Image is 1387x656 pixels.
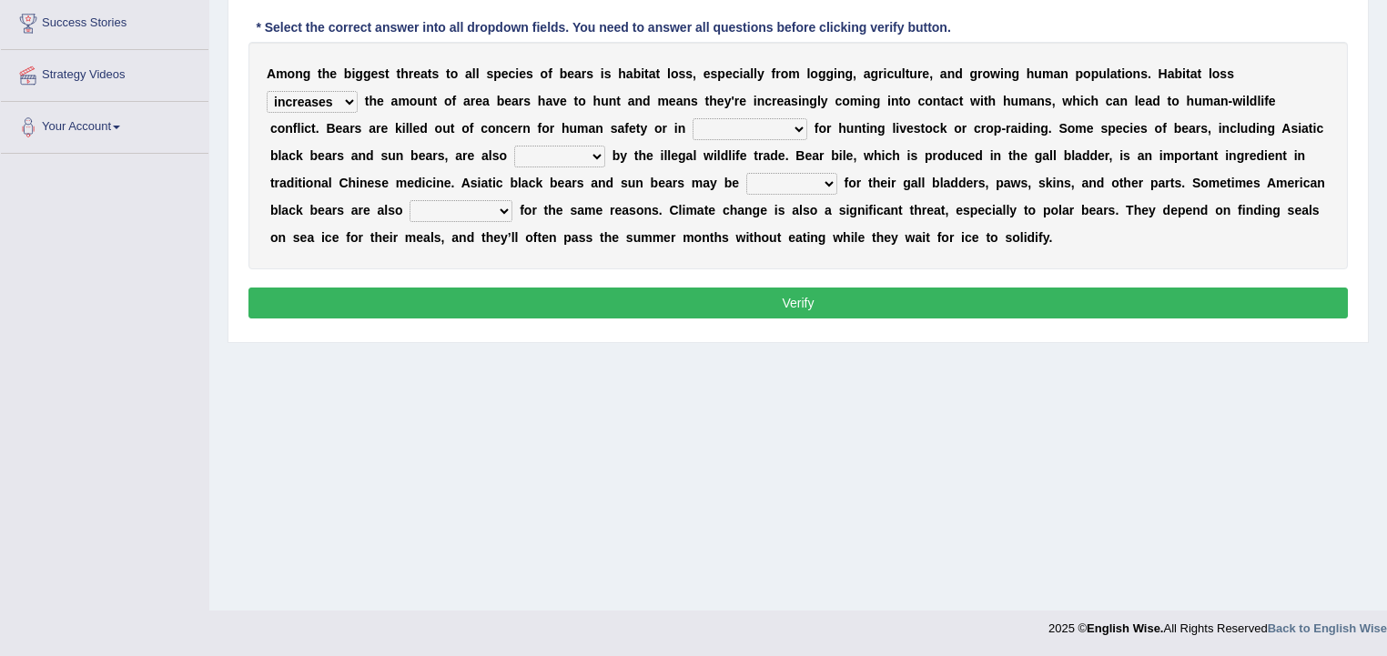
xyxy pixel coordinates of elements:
[428,66,432,81] b: t
[1148,66,1151,81] b: .
[983,66,991,81] b: o
[1045,94,1052,108] b: s
[617,121,624,136] b: a
[784,94,791,108] b: a
[959,94,964,108] b: t
[293,121,298,136] b: f
[611,121,618,136] b: s
[1186,66,1190,81] b: t
[322,66,330,81] b: h
[504,94,511,108] b: e
[248,288,1348,318] button: Verify
[595,121,603,136] b: n
[731,94,734,108] b: '
[865,94,873,108] b: n
[685,66,693,81] b: s
[1004,66,1012,81] b: n
[1091,66,1099,81] b: p
[288,66,296,81] b: o
[472,66,476,81] b: l
[643,94,651,108] b: d
[667,66,671,81] b: l
[471,94,475,108] b: r
[369,121,376,136] b: a
[355,66,363,81] b: g
[285,121,293,136] b: n
[433,94,438,108] b: t
[342,121,349,136] b: a
[654,121,663,136] b: o
[295,66,303,81] b: n
[1107,66,1110,81] b: l
[853,66,856,81] b: ,
[1209,66,1212,81] b: l
[1257,94,1260,108] b: l
[691,94,698,108] b: s
[519,66,526,81] b: e
[909,66,917,81] b: u
[933,94,941,108] b: n
[316,121,319,136] b: .
[917,94,925,108] b: c
[970,94,980,108] b: w
[391,94,399,108] b: a
[922,66,929,81] b: e
[1062,94,1072,108] b: w
[349,121,354,136] b: r
[497,94,505,108] b: b
[772,94,776,108] b: r
[734,94,739,108] b: r
[444,94,452,108] b: o
[550,121,554,136] b: r
[704,66,711,81] b: e
[344,66,352,81] b: b
[656,66,661,81] b: t
[834,66,837,81] b: i
[810,66,818,81] b: o
[817,94,821,108] b: l
[709,94,717,108] b: h
[318,66,322,81] b: t
[336,121,343,136] b: e
[809,94,817,108] b: g
[1182,66,1186,81] b: i
[884,66,887,81] b: i
[802,94,810,108] b: n
[488,121,496,136] b: o
[825,66,834,81] b: g
[821,94,828,108] b: y
[641,66,644,81] b: i
[1042,66,1053,81] b: m
[1197,66,1201,81] b: t
[267,66,276,81] b: A
[496,121,504,136] b: n
[781,66,789,81] b: o
[425,94,433,108] b: n
[1145,94,1152,108] b: a
[406,121,410,136] b: l
[1125,66,1133,81] b: o
[955,66,963,81] b: d
[501,66,509,81] b: e
[567,66,574,81] b: e
[845,66,853,81] b: g
[906,66,910,81] b: t
[1029,94,1037,108] b: a
[644,66,649,81] b: t
[574,66,582,81] b: a
[511,121,518,136] b: e
[618,66,626,81] b: h
[1,102,208,147] a: Your Account
[511,94,519,108] b: a
[980,94,984,108] b: i
[413,66,420,81] b: e
[417,94,425,108] b: u
[446,66,451,81] b: t
[777,94,785,108] b: e
[1080,94,1084,108] b: i
[601,66,604,81] b: i
[523,94,531,108] b: s
[990,66,1000,81] b: w
[1242,94,1246,108] b: i
[562,121,570,136] b: h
